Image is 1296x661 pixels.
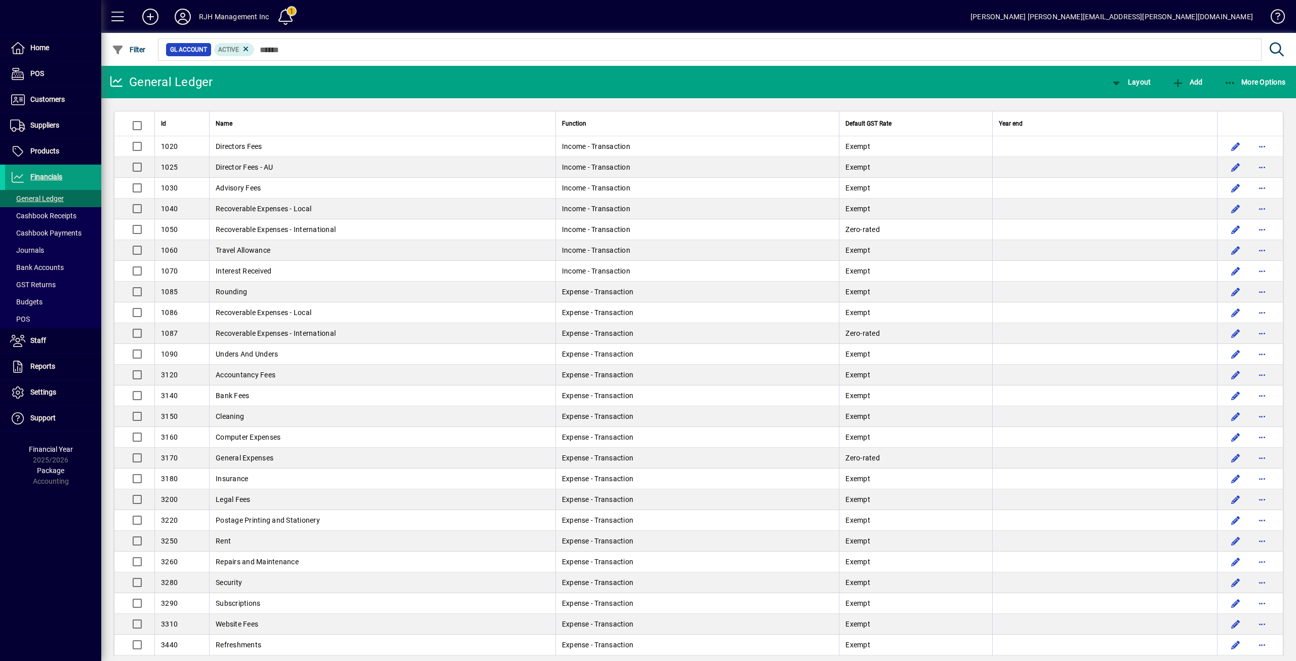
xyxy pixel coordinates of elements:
span: Staff [30,336,46,344]
span: Income - Transaction [562,246,630,254]
span: 1090 [161,350,178,358]
a: Knowledge Base [1263,2,1283,35]
span: Bank Fees [216,392,249,400]
button: Edit [1228,429,1244,445]
span: Cleaning [216,412,244,420]
span: Exempt [845,537,870,545]
span: Exempt [845,412,870,420]
span: Exempt [845,516,870,524]
span: 3220 [161,516,178,524]
button: Edit [1228,533,1244,549]
a: Budgets [5,293,101,310]
span: Bank Accounts [10,263,64,271]
app-page-header-button: View chart layout [1100,73,1161,91]
span: Repairs and Maintenance [216,558,299,566]
span: Year end [999,118,1023,129]
span: Suppliers [30,121,59,129]
span: 1070 [161,267,178,275]
span: Income - Transaction [562,225,630,234]
button: More options [1254,408,1270,424]
span: GL Account [170,45,207,55]
span: Expense - Transaction [562,433,633,441]
span: Exempt [845,578,870,587]
span: Reports [30,362,55,370]
span: Settings [30,388,56,396]
span: Expense - Transaction [562,288,633,296]
span: Exempt [845,599,870,607]
a: GST Returns [5,276,101,293]
span: Recoverable Expenses - Local [216,205,311,213]
span: Journals [10,246,44,254]
button: More options [1254,367,1270,383]
button: More options [1254,180,1270,196]
a: Cashbook Receipts [5,207,101,224]
span: Filter [112,46,146,54]
span: Expense - Transaction [562,329,633,337]
button: Profile [167,8,199,26]
a: Staff [5,328,101,354]
button: Edit [1228,221,1244,238]
button: Edit [1228,284,1244,300]
button: More options [1254,138,1270,154]
button: Edit [1228,637,1244,653]
span: Expense - Transaction [562,537,633,545]
button: More options [1254,450,1270,466]
button: Edit [1228,595,1244,611]
span: Add [1172,78,1202,86]
span: 1025 [161,163,178,171]
button: Add [1169,73,1205,91]
button: Edit [1228,554,1244,570]
button: More options [1254,637,1270,653]
span: Expense - Transaction [562,475,633,483]
span: 1040 [161,205,178,213]
span: Exempt [845,288,870,296]
button: More options [1254,616,1270,632]
span: Exempt [845,308,870,317]
button: More options [1254,429,1270,445]
a: Support [5,406,101,431]
span: 3140 [161,392,178,400]
span: Expense - Transaction [562,308,633,317]
span: POS [30,69,44,77]
span: Expense - Transaction [562,454,633,462]
button: Edit [1228,159,1244,175]
div: Id [161,118,203,129]
span: 3170 [161,454,178,462]
span: Financial Year [29,445,73,453]
span: Active [218,46,239,53]
a: Settings [5,380,101,405]
span: Expense - Transaction [562,371,633,379]
span: Income - Transaction [562,163,630,171]
span: Income - Transaction [562,205,630,213]
span: GST Returns [10,281,56,289]
span: Refreshments [216,641,261,649]
span: Recoverable Expenses - Local [216,308,311,317]
span: 3290 [161,599,178,607]
span: 3200 [161,495,178,503]
span: Function [562,118,586,129]
button: Edit [1228,180,1244,196]
span: 3280 [161,578,178,587]
div: [PERSON_NAME] [PERSON_NAME][EMAIL_ADDRESS][PERSON_NAME][DOMAIN_NAME] [970,9,1253,25]
span: Id [161,118,166,129]
span: Exempt [845,641,870,649]
span: Exempt [845,184,870,192]
button: More options [1254,554,1270,570]
button: Edit [1228,304,1244,321]
span: Income - Transaction [562,267,630,275]
span: Postage Printing and Stationery [216,516,320,524]
button: Edit [1228,346,1244,362]
span: Directors Fees [216,142,262,150]
button: More Options [1222,73,1288,91]
span: 1085 [161,288,178,296]
button: More options [1254,533,1270,549]
span: 3310 [161,620,178,628]
button: More options [1254,284,1270,300]
mat-chip: Activation Status: Active [214,43,255,56]
button: Edit [1228,242,1244,258]
span: Expense - Transaction [562,641,633,649]
a: Home [5,35,101,61]
button: Edit [1228,616,1244,632]
button: Edit [1228,491,1244,508]
span: Expense - Transaction [562,599,633,607]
